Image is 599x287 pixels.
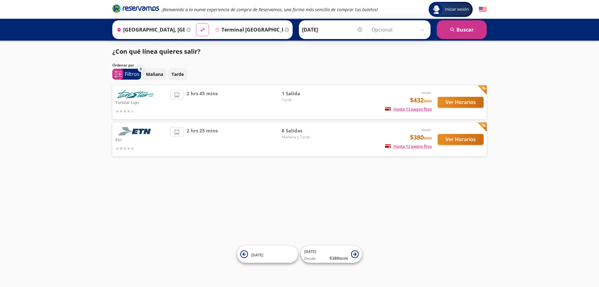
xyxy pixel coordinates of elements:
[302,22,363,37] input: Elegir Fecha
[112,47,201,56] p: ¿Con qué línea quieres salir?
[112,62,134,68] p: Ordenar por
[112,4,159,15] a: Brand Logo
[115,127,156,136] img: Etn
[304,256,316,261] span: Desde:
[301,246,362,263] button: [DATE]Desde:$380MXN
[304,249,316,254] span: [DATE]
[187,127,218,152] span: 2 hrs 25 mins
[438,134,484,145] button: Ver Horarios
[125,70,139,78] p: Filtros
[143,68,167,80] button: Mañana
[115,90,156,98] img: Turistar Lujo
[282,127,325,134] span: 8 Salidas
[114,22,185,37] input: Buscar Origen
[115,98,167,106] p: Turistar Lujo
[282,90,325,97] span: 1 Salida
[212,22,283,37] input: Buscar Destino
[438,97,484,108] button: Ver Horarios
[424,136,432,141] small: MXN
[442,6,471,12] span: Iniciar sesión
[410,133,432,142] span: $380
[282,134,325,140] span: Mañana y Tarde
[410,96,432,105] span: $432
[437,20,487,39] button: Buscar
[282,97,325,103] span: Tarde
[162,7,378,12] em: ¡Bienvenido a la nueva experiencia de compra de Reservamos, una forma más sencilla de comprar tus...
[146,71,163,77] p: Mañana
[112,69,141,80] button: 0Filtros
[372,22,427,37] input: Opcional
[251,252,263,257] span: [DATE]
[385,106,432,112] span: Hasta 12 pagos fijos
[168,68,187,80] button: Tarde
[339,256,348,261] small: MXN
[479,6,487,13] button: English
[237,246,298,263] button: [DATE]
[172,71,184,77] p: Tarde
[421,127,432,132] em: desde:
[140,67,142,72] span: 0
[115,136,167,143] p: Etn
[187,90,218,115] span: 2 hrs 45 mins
[329,255,348,261] span: $ 380
[112,4,159,13] i: Brand Logo
[385,143,432,149] span: Hasta 12 pagos fijos
[424,99,432,103] small: MXN
[421,90,432,95] em: desde:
